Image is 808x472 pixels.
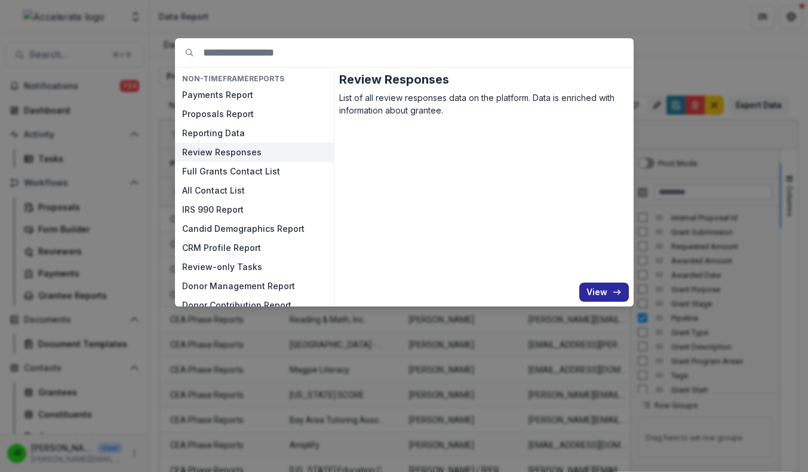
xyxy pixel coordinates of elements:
[175,296,334,315] button: Donor Contribution Report
[175,200,334,219] button: IRS 990 Report
[339,91,629,117] p: List of all review responses data on the platform. Data is enriched with information about grantee.
[175,238,334,258] button: CRM Profile Report
[579,283,629,302] button: View
[175,143,334,162] button: Review Responses
[175,124,334,143] button: Reporting Data
[175,85,334,105] button: Payments Report
[175,72,334,85] h4: NON-TIMEFRAME Reports
[175,277,334,296] button: Donor Management Report
[339,72,629,87] h2: Review Responses
[175,219,334,238] button: Candid Demographics Report
[175,105,334,124] button: Proposals Report
[175,258,334,277] button: Review-only Tasks
[175,162,334,181] button: Full Grants Contact List
[175,181,334,200] button: All Contact List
